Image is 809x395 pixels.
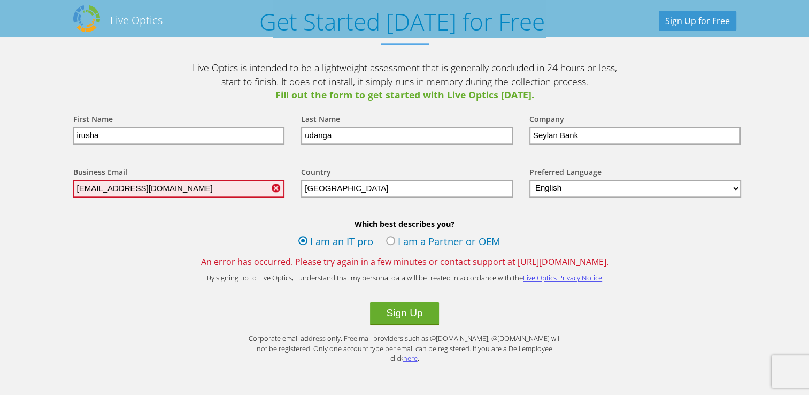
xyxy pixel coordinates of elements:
span: An error has occurred. Please try again in a few minutes or contact support at [URL][DOMAIN_NAME]. [63,256,747,268]
label: Preferred Language [529,167,602,180]
a: Live Optics Privacy Notice [523,273,602,283]
a: here [403,353,418,363]
label: I am an IT pro [298,234,373,250]
a: Sign Up for Free [659,11,736,31]
label: First Name [73,114,113,127]
label: Business Email [73,167,127,180]
b: Which best describes you? [63,219,747,229]
label: Last Name [301,114,340,127]
p: Live Optics is intended to be a lightweight assessment that is generally concluded in 24 hours or... [191,61,619,102]
input: Start typing to search for a country [301,180,513,197]
button: Sign Up [370,302,438,325]
img: Dell Dpack [73,5,100,32]
p: By signing up to Live Optics, I understand that my personal data will be treated in accordance wi... [191,273,619,283]
h2: Live Optics [110,13,163,27]
label: I am a Partner or OEM [386,234,500,250]
span: Fill out the form to get started with Live Optics [DATE]. [191,88,619,102]
p: Corporate email address only. Free mail providers such as @[DOMAIN_NAME], @[DOMAIN_NAME] will not... [244,333,565,363]
label: Country [301,167,331,180]
label: Company [529,114,564,127]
